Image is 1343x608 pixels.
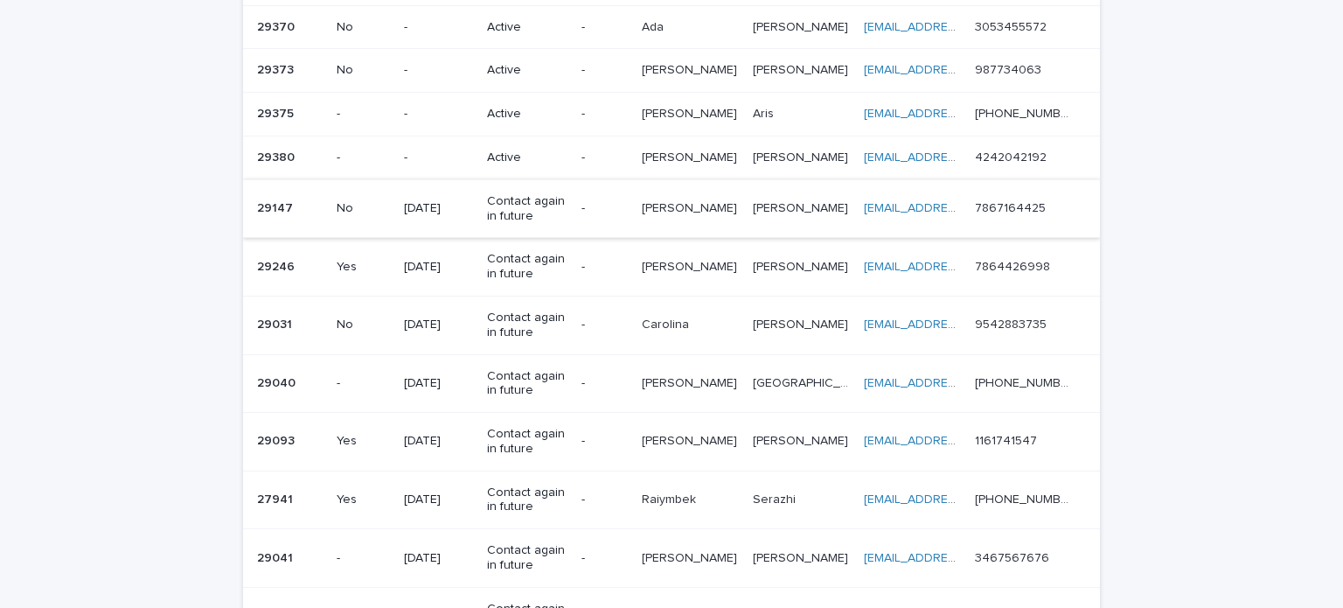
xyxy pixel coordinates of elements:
a: [EMAIL_ADDRESS][DOMAIN_NAME] [864,108,1061,120]
p: - [581,376,628,391]
tr: 2938029380 --Active-[PERSON_NAME][PERSON_NAME] [PERSON_NAME][PERSON_NAME] [EMAIL_ADDRESS][DOMAIN_... [243,136,1100,179]
a: [EMAIL_ADDRESS][DOMAIN_NAME] [864,64,1061,76]
p: 987734063 [975,59,1045,78]
p: - [404,20,473,35]
p: [PERSON_NAME] [753,147,852,165]
tr: 2924629246 Yes[DATE]Contact again in future-[PERSON_NAME][PERSON_NAME] [PERSON_NAME][PERSON_NAME]... [243,238,1100,297]
p: - [581,434,628,449]
a: [EMAIL_ADDRESS][DOMAIN_NAME] [864,151,1061,164]
p: Ada [642,17,667,35]
p: 29041 [257,548,296,566]
tr: 2903129031 No[DATE]Contact again in future-CarolinaCarolina [PERSON_NAME][PERSON_NAME] [EMAIL_ADD... [243,296,1100,354]
p: Aris [753,103,777,122]
a: [EMAIL_ADDRESS][DOMAIN_NAME] [864,261,1061,273]
p: [PERSON_NAME] [642,147,741,165]
p: [PERSON_NAME] [642,256,741,275]
p: - [404,150,473,165]
p: [PERSON_NAME] [642,548,741,566]
p: [DATE] [404,376,473,391]
p: 29093 [257,430,298,449]
p: - [581,493,628,507]
p: +57 320 885 8934 [975,373,1075,391]
p: 29370 [257,17,298,35]
p: - [581,63,628,78]
p: - [581,551,628,566]
p: 29031 [257,314,296,332]
p: Contact again in future [487,543,567,573]
p: [DATE] [404,260,473,275]
p: Yes [337,493,390,507]
p: 29380 [257,147,298,165]
tr: 2904029040 -[DATE]Contact again in future-[PERSON_NAME][PERSON_NAME] [GEOGRAPHIC_DATA][GEOGRAPHIC... [243,354,1100,413]
p: [PERSON_NAME] [753,314,852,332]
p: - [581,107,628,122]
p: - [337,376,390,391]
p: [PERSON_NAME] [642,430,741,449]
a: [EMAIL_ADDRESS][DOMAIN_NAME] [864,377,1061,389]
a: [EMAIL_ADDRESS][DOMAIN_NAME] [864,552,1061,564]
p: [GEOGRAPHIC_DATA] [753,373,853,391]
p: [PERSON_NAME] [753,256,852,275]
p: 7864426998 [975,256,1054,275]
a: [EMAIL_ADDRESS][PERSON_NAME][DOMAIN_NAME] [864,21,1157,33]
p: - [581,318,628,332]
a: [EMAIL_ADDRESS][DOMAIN_NAME] [864,493,1061,506]
p: - [337,107,390,122]
p: 7867164425 [975,198,1049,216]
tr: 2904129041 -[DATE]Contact again in future-[PERSON_NAME][PERSON_NAME] [PERSON_NAME][PERSON_NAME] [... [243,529,1100,588]
p: [PERSON_NAME] [642,198,741,216]
p: 29147 [257,198,296,216]
p: [PERSON_NAME] [642,59,741,78]
p: 3467567676 [975,548,1053,566]
p: Contact again in future [487,194,567,224]
p: Yes [337,260,390,275]
p: [DATE] [404,201,473,216]
p: Active [487,20,567,35]
p: - [581,260,628,275]
p: - [581,201,628,216]
p: Active [487,150,567,165]
p: Carolina [642,314,692,332]
p: [DATE] [404,493,473,507]
tr: 2937529375 --Active-[PERSON_NAME][PERSON_NAME] ArisAris [EMAIL_ADDRESS][DOMAIN_NAME] [PHONE_NUMBE... [243,93,1100,136]
p: No [337,201,390,216]
p: Raiymbek [642,489,699,507]
tr: 2937329373 No-Active-[PERSON_NAME][PERSON_NAME] [PERSON_NAME][PERSON_NAME] [EMAIL_ADDRESS][DOMAIN... [243,49,1100,93]
p: [DATE] [404,434,473,449]
p: [PERSON_NAME] [753,59,852,78]
p: Active [487,63,567,78]
p: 29040 [257,373,299,391]
a: [EMAIL_ADDRESS][DOMAIN_NAME] [864,202,1061,214]
p: [PERSON_NAME] [642,103,741,122]
a: [EMAIL_ADDRESS][DOMAIN_NAME] [864,318,1061,331]
p: - [404,107,473,122]
p: Contact again in future [487,311,567,340]
p: [PHONE_NUMBER] [975,489,1075,507]
p: - [581,150,628,165]
a: [EMAIL_ADDRESS][DOMAIN_NAME] [864,435,1061,447]
p: No [337,318,390,332]
p: - [337,551,390,566]
p: [PERSON_NAME] [753,17,852,35]
p: 29246 [257,256,298,275]
p: [PERSON_NAME] [753,548,852,566]
p: [DATE] [404,318,473,332]
p: [PERSON_NAME] [753,198,852,216]
tr: 2937029370 No-Active-AdaAda [PERSON_NAME][PERSON_NAME] [EMAIL_ADDRESS][PERSON_NAME][DOMAIN_NAME] ... [243,5,1100,49]
p: 29375 [257,103,297,122]
tr: 2909329093 Yes[DATE]Contact again in future-[PERSON_NAME][PERSON_NAME] [PERSON_NAME][PERSON_NAME]... [243,413,1100,472]
p: No [337,20,390,35]
p: Serazhi [753,489,799,507]
p: Yes [337,434,390,449]
p: - [581,20,628,35]
p: [PERSON_NAME] [753,430,852,449]
p: No [337,63,390,78]
p: 3053455572 [975,17,1050,35]
p: 29373 [257,59,297,78]
p: Contact again in future [487,252,567,282]
p: [PHONE_NUMBER] [975,103,1075,122]
p: - [404,63,473,78]
tr: 2794127941 Yes[DATE]Contact again in future-RaiymbekRaiymbek SerazhiSerazhi [EMAIL_ADDRESS][DOMAI... [243,471,1100,529]
p: [DATE] [404,551,473,566]
tr: 2914729147 No[DATE]Contact again in future-[PERSON_NAME][PERSON_NAME] [PERSON_NAME][PERSON_NAME] ... [243,179,1100,238]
